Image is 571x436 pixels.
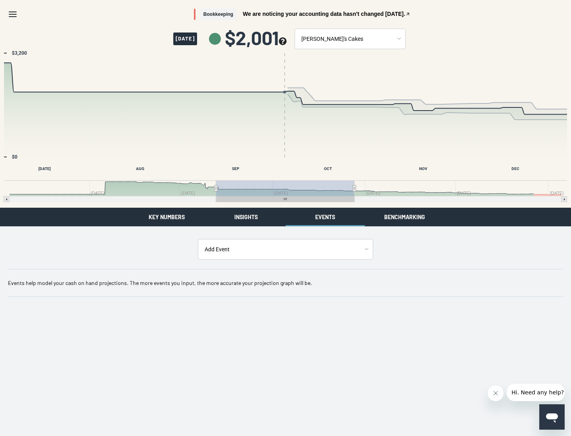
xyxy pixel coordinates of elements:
[243,11,405,17] span: We are noticing your accounting data hasn't changed [DATE].
[539,404,565,430] iframe: Button to launch messaging window
[225,28,287,47] span: $2,001
[173,33,197,45] span: [DATE]
[200,9,236,20] span: Bookkeeping
[550,191,564,195] text: [DATE]
[279,37,287,46] button: see more about your cashflow projection
[512,166,519,171] text: DEC
[365,208,444,226] button: Benchmarking
[12,50,27,56] text: $3,200
[206,208,285,226] button: Insights
[8,10,17,19] svg: Menu
[507,384,565,401] iframe: Message from company
[232,166,240,171] text: SEP
[127,208,206,226] button: Key Numbers
[285,208,365,226] button: Events
[38,166,51,171] text: [DATE]
[8,279,563,287] p: Events help model your cash on hand projections. The more events you input, the more accurate you...
[324,166,332,171] text: OCT
[194,9,410,20] button: BookkeepingWe are noticing your accounting data hasn't changed [DATE].
[136,166,144,171] text: AUG
[488,385,504,401] iframe: Close message
[12,154,17,160] text: $0
[419,166,427,171] text: NOV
